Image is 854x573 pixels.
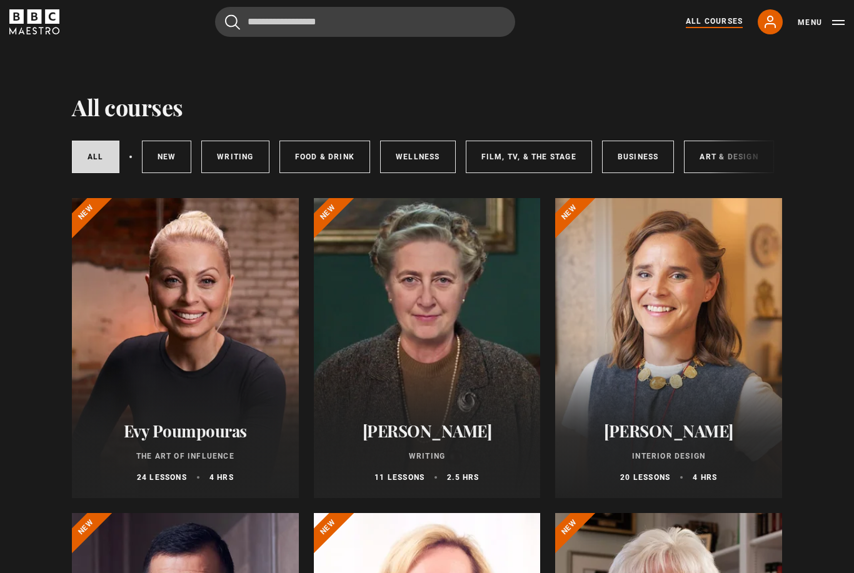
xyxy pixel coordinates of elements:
a: Film, TV, & The Stage [466,141,592,173]
a: Business [602,141,675,173]
a: Writing [201,141,269,173]
input: Search [215,7,515,37]
p: 20 lessons [620,472,670,483]
svg: BBC Maestro [9,9,59,34]
h1: All courses [72,94,183,120]
a: [PERSON_NAME] Interior Design 20 lessons 4 hrs New [555,198,782,498]
h2: [PERSON_NAME] [570,421,767,441]
a: All Courses [686,16,743,28]
p: Interior Design [570,451,767,462]
p: 4 hrs [209,472,234,483]
a: All [72,141,119,173]
a: Wellness [380,141,456,173]
p: 24 lessons [137,472,187,483]
a: New [142,141,192,173]
p: Writing [329,451,526,462]
p: 4 hrs [693,472,717,483]
p: 2.5 hrs [447,472,479,483]
a: Art & Design [684,141,773,173]
a: [PERSON_NAME] Writing 11 lessons 2.5 hrs New [314,198,541,498]
p: The Art of Influence [87,451,284,462]
button: Submit the search query [225,14,240,30]
p: 11 lessons [374,472,424,483]
h2: [PERSON_NAME] [329,421,526,441]
h2: Evy Poumpouras [87,421,284,441]
a: Evy Poumpouras The Art of Influence 24 lessons 4 hrs New [72,198,299,498]
a: Food & Drink [279,141,370,173]
button: Toggle navigation [798,16,845,29]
